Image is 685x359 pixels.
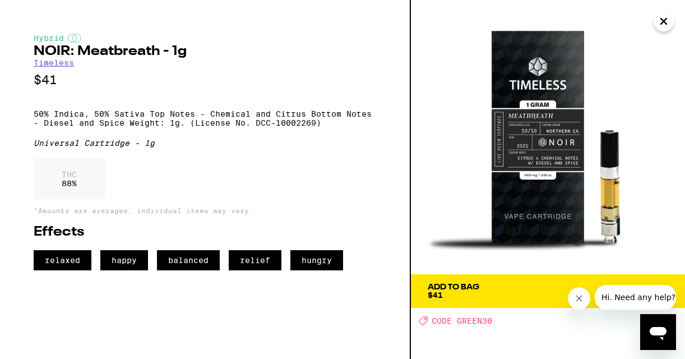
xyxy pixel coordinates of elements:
div: Universal Cartridge - 1g [34,139,376,148]
span: relaxed [34,250,91,270]
span: relief [229,250,281,270]
p: *Amounts are averages, individual items may vary. [34,207,376,214]
button: Add To Bag$41 [411,274,685,308]
div: 88 % [34,159,105,199]
span: happy [100,250,148,270]
h2: Effects [34,225,376,239]
img: hybridColor.svg [68,34,81,43]
p: $41 [34,73,376,87]
iframe: Close message [568,287,590,310]
span: balanced [157,250,220,270]
span: $41 [428,291,443,300]
span: hungry [290,250,343,270]
div: Add To Bag [428,283,479,291]
iframe: Message from company [595,285,676,310]
iframe: Button to launch messaging window [640,314,676,350]
span: CODE GREEN30 [432,316,492,325]
div: Hybrid [34,34,376,43]
a: Timeless [34,58,74,67]
p: 50% Indica, 50% Sativa Top Notes - Chemical and Citrus Bottom Notes - Diesel and Spice Weight: 1g... [34,109,376,127]
button: Close [654,11,674,31]
h2: NOIR: Meatbreath - 1g [34,45,376,58]
p: THC [62,170,77,179]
